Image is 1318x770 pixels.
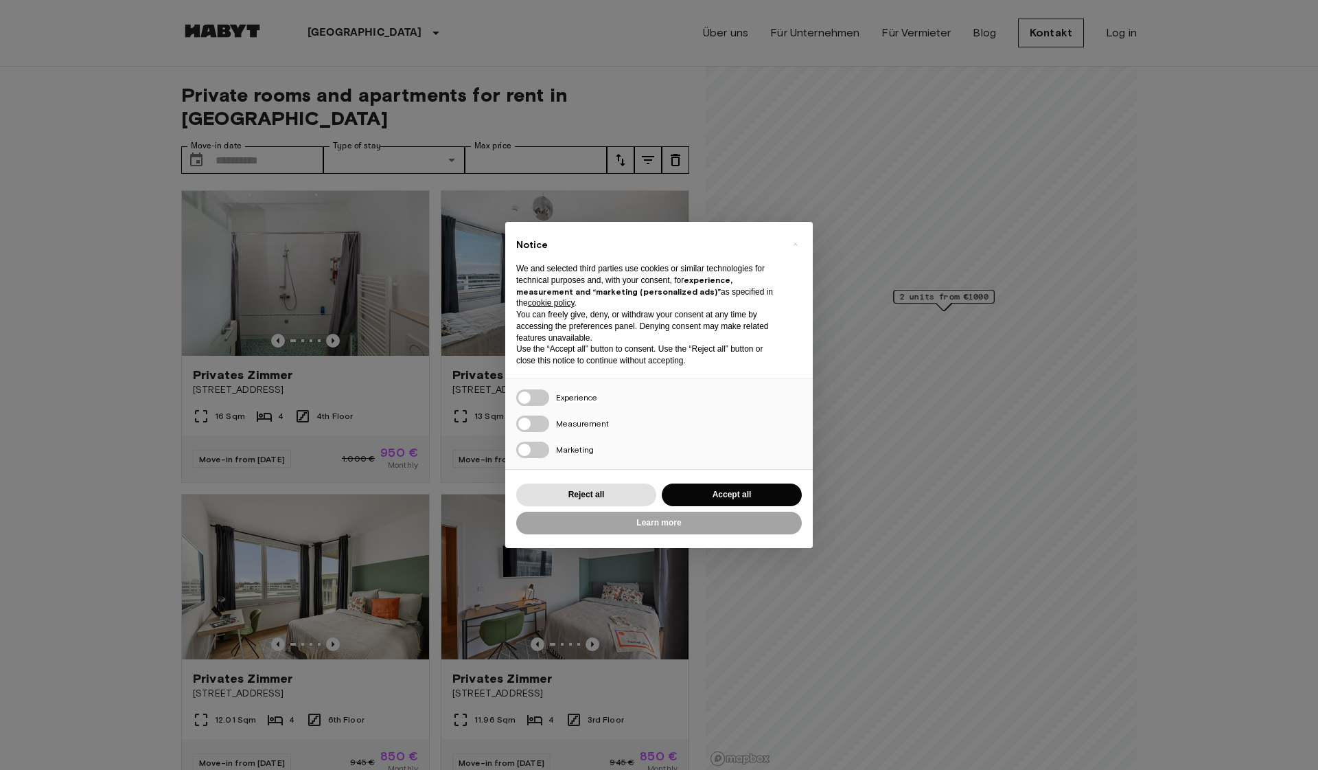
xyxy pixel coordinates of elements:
[516,263,780,309] p: We and selected third parties use cookies or similar technologies for technical purposes and, wit...
[793,236,798,252] span: ×
[516,275,732,297] strong: experience, measurement and “marketing (personalized ads)”
[784,233,806,255] button: Close this notice
[528,298,575,308] a: cookie policy
[662,484,802,506] button: Accept all
[516,343,780,367] p: Use the “Accept all” button to consent. Use the “Reject all” button or close this notice to conti...
[516,238,780,252] h2: Notice
[556,392,597,403] span: Experience
[516,484,656,506] button: Reject all
[516,309,780,343] p: You can freely give, deny, or withdraw your consent at any time by accessing the preferences pane...
[556,444,594,455] span: Marketing
[516,512,802,534] button: Learn more
[556,418,609,429] span: Measurement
